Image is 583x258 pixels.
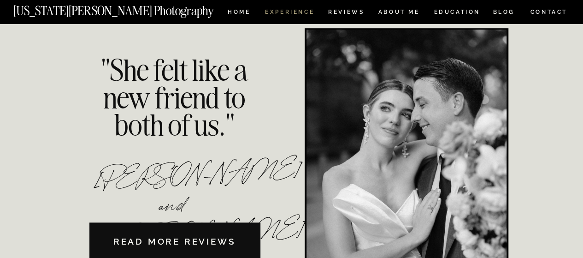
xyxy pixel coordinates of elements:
div: "She felt like a new friend to both of us." [97,56,252,128]
a: REVIEWS [328,9,363,17]
a: [US_STATE][PERSON_NAME] Photography [13,5,245,12]
a: CONTACT [530,7,568,17]
a: ABOUT ME [378,9,420,17]
a: BLOG [493,9,515,17]
a: EDUCATION [433,9,481,17]
p: [PERSON_NAME] and [PERSON_NAME] [94,161,254,184]
a: HOME [226,9,252,17]
a: Experience [265,9,313,17]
